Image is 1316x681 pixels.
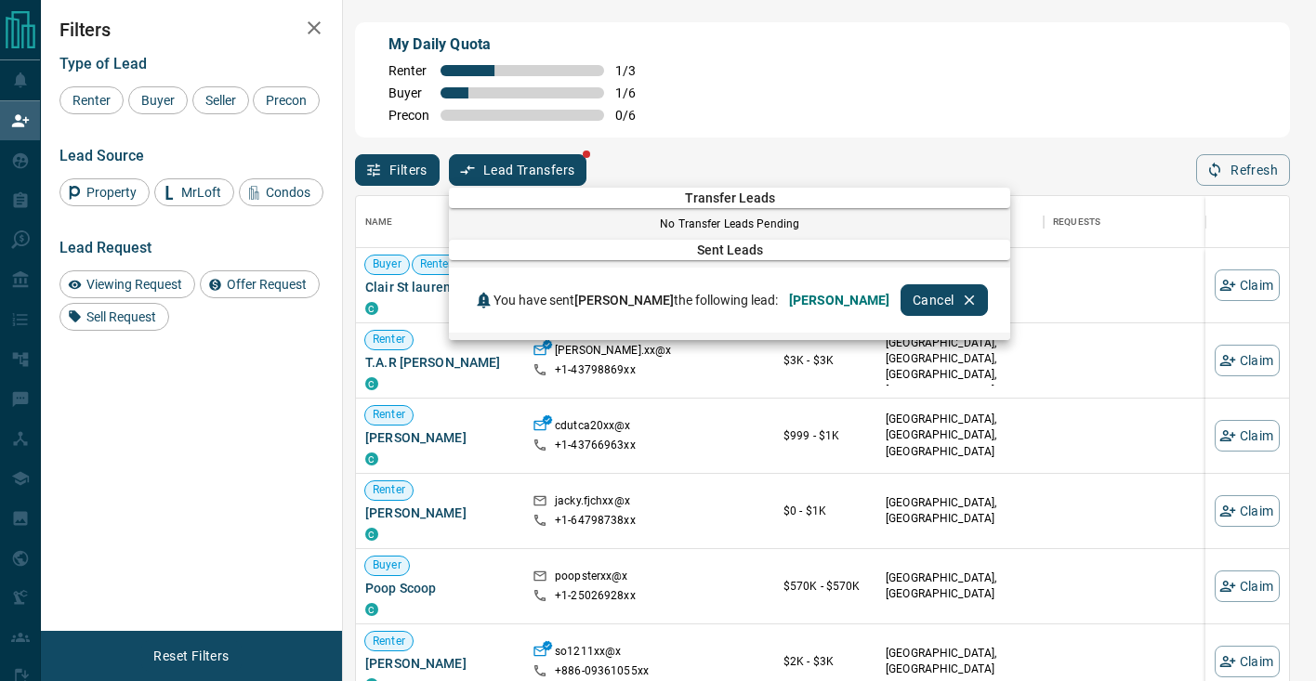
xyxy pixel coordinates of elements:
button: Cancel [901,284,988,316]
span: [PERSON_NAME] [574,293,674,308]
span: [PERSON_NAME] [789,293,889,308]
span: You have sent the following lead: [493,293,778,308]
p: No Transfer Leads Pending [449,216,1010,232]
span: Transfer Leads [449,190,1010,205]
span: Sent Leads [449,242,1010,257]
